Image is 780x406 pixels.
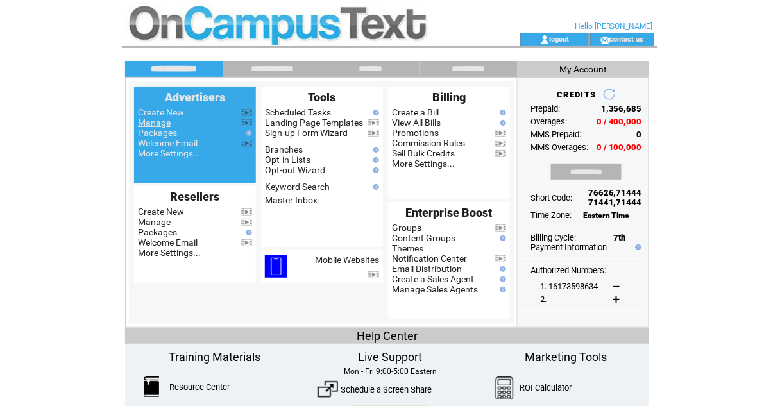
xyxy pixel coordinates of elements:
img: ResourceCenter.png [144,376,159,397]
span: Live Support [358,350,422,364]
span: Help Center [357,329,418,343]
img: help.gif [243,130,252,136]
img: help.gif [370,110,379,115]
a: Resource Center [169,382,230,392]
a: Packages [138,227,177,237]
a: Branches [265,144,303,155]
a: Keyword Search [265,182,330,192]
img: contact_us_icon.gif [600,35,610,45]
a: Manage [138,217,171,227]
span: Enterprise Boost [406,206,493,219]
img: video.png [495,140,506,147]
img: help.gif [370,167,379,173]
span: 2. [540,294,547,304]
img: video.png [495,150,506,157]
a: Create a Bill [392,107,439,117]
img: help.gif [370,184,379,190]
span: Billing [432,90,466,104]
span: 0 [637,130,642,139]
a: Mobile Websites [315,255,379,265]
a: Payment Information [530,242,607,252]
a: Groups [392,223,421,233]
a: Scheduled Tasks [265,107,331,117]
a: Commission Rules [392,138,465,148]
span: Mon - Fri 9:00-5:00 Eastern [344,367,437,376]
span: Authorized Numbers: [530,266,606,275]
img: video.png [495,255,506,262]
span: Resellers [171,190,220,203]
span: Overages: [530,117,567,126]
a: Welcome Email [138,138,198,148]
a: Content Groups [392,233,455,243]
a: ROI Calculator [520,383,572,393]
img: video.png [241,109,252,116]
img: video.png [495,130,506,137]
a: Create New [138,207,184,217]
img: video.png [241,239,252,246]
a: Welcome Email [138,237,198,248]
a: Themes [392,243,423,253]
img: help.gif [632,244,641,250]
span: 0 / 400,000 [597,117,642,126]
a: Create a Sales Agent [392,274,474,284]
span: CREDITS [557,90,596,99]
span: My Account [560,64,607,74]
a: More Settings... [138,248,201,258]
span: MMS Prepaid: [530,130,581,139]
a: logout [550,35,570,43]
img: video.png [241,119,252,126]
span: Tools [309,90,336,104]
a: Promotions [392,128,439,138]
span: Training Materials [169,350,260,364]
img: help.gif [497,235,506,241]
a: Opt-out Wizard [265,165,325,175]
a: Notification Center [392,253,467,264]
img: mobile-websites.png [265,255,287,278]
span: 1. 16173598634 [540,282,598,291]
img: account_icon.gif [540,35,550,45]
a: Opt-in Lists [265,155,310,165]
a: Sell Bulk Credits [392,148,455,158]
a: contact us [610,35,644,43]
a: Email Distribution [392,264,462,274]
span: 76626,71444 71441,71444 [588,188,642,207]
img: help.gif [497,276,506,282]
img: video.png [368,130,379,137]
img: Calculator.png [495,376,514,399]
a: Schedule a Screen Share [341,385,432,394]
img: video.png [368,271,379,278]
span: Eastern Time [583,211,630,220]
img: video.png [241,208,252,216]
img: video.png [495,224,506,232]
a: Manage Sales Agents [392,284,478,294]
img: help.gif [243,230,252,235]
span: 1,356,685 [601,104,642,114]
span: Billing Cycle: [530,233,576,242]
a: Manage [138,117,171,128]
span: Short Code: [530,193,572,203]
a: More Settings... [392,158,455,169]
a: Master Inbox [265,195,318,205]
a: More Settings... [138,148,201,158]
span: 7th [614,233,626,242]
img: help.gif [497,287,506,292]
a: Packages [138,128,177,138]
img: video.png [368,119,379,126]
img: help.gif [370,157,379,163]
img: video.png [241,140,252,147]
a: Create New [138,107,184,117]
a: Landing Page Templates [265,117,363,128]
span: Advertisers [165,90,225,104]
a: Sign-up Form Wizard [265,128,348,138]
a: View All Bills [392,117,441,128]
img: ScreenShare.png [318,379,338,400]
img: help.gif [497,120,506,126]
img: help.gif [370,147,379,153]
span: Marketing Tools [525,350,607,364]
span: MMS Overages: [530,142,588,152]
span: Prepaid: [530,104,560,114]
img: help.gif [497,110,506,115]
span: Time Zone: [530,210,572,220]
img: help.gif [497,266,506,272]
img: video.png [241,219,252,226]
